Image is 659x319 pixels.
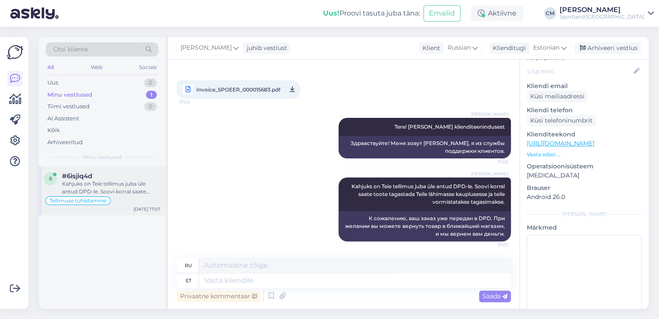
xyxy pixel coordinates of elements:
div: AI Assistent [47,114,79,123]
input: Lisa nimi [527,66,632,76]
a: [URL][DOMAIN_NAME] [527,139,594,147]
div: et [186,273,191,288]
div: Klient [419,44,440,53]
div: [DATE] 17:07 [134,206,160,212]
p: Kliendi telefon [527,106,642,115]
div: Web [89,62,104,73]
div: [PERSON_NAME] [527,210,642,218]
p: Operatsioonisüsteem [527,162,642,171]
div: Arhiveeritud [47,138,83,147]
span: Russian [448,43,471,53]
div: Здравствуйте! Меня зовут [PERSON_NAME], я из службы поддержки клиентов. [339,136,511,158]
span: 17:07 [476,242,508,248]
p: Klienditeekond [527,130,642,139]
button: Emailid [423,5,460,22]
div: Minu vestlused [47,91,92,99]
div: [PERSON_NAME] [560,6,644,13]
a: [PERSON_NAME]Sportland [GEOGRAPHIC_DATA] [560,6,654,20]
img: Askly Logo [7,44,23,60]
span: 6 [49,175,52,182]
div: Kõik [47,126,60,135]
span: Invoice_SPOEER_000015683.pdf [196,84,280,95]
span: 17:05 [476,159,508,165]
div: juhib vestlust [243,44,287,53]
div: Tiimi vestlused [47,102,90,111]
div: Küsi telefoninumbrit [527,115,596,126]
span: [PERSON_NAME] [471,111,508,117]
p: Brauser [527,183,642,193]
b: Uus! [323,9,339,17]
div: Küsi meiliaadressi [527,91,588,102]
div: Socials [137,62,159,73]
span: Tellimuse tühistamine [50,198,106,203]
span: Otsi kliente [53,45,88,54]
span: #6isjiq4d [62,172,92,180]
div: Kahjuks on Teie tellimus juba üle antud DPD-le. Soovi korral saate toote tagastada Teile lähimass... [62,180,160,196]
span: Kahjuks on Teie tellimus juba üle antud DPD-le. Soovi korral saate toote tagastada Teile lähimass... [351,183,506,205]
span: Estonian [533,43,560,53]
p: Android 26.0 [527,193,642,202]
p: Vaata edasi ... [527,151,642,158]
div: 1 [146,91,157,99]
div: ru [185,258,192,273]
div: Aktiivne [471,6,523,21]
span: Saada [482,292,507,300]
span: 17:05 [179,97,211,107]
a: Invoice_SPOEER_000015683.pdf17:05 [177,80,301,99]
div: Proovi tasuta juba täna: [323,8,420,19]
div: Klienditugi [489,44,526,53]
span: [PERSON_NAME] [471,171,508,177]
span: Minu vestlused [83,153,121,161]
div: Arhiveeri vestlus [575,42,641,54]
p: [MEDICAL_DATA] [527,171,642,180]
div: 0 [144,102,157,111]
div: К сожалению, ваш заказ уже передан в DPD. При желании вы можете вернуть товар в ближайший магазин... [339,211,511,241]
div: 0 [144,79,157,87]
span: [PERSON_NAME] [180,43,232,53]
div: Uus [47,79,58,87]
div: Sportland [GEOGRAPHIC_DATA] [560,13,644,20]
p: Kliendi email [527,82,642,91]
span: Tere! [PERSON_NAME] klienditeenindusest [395,123,505,130]
p: Märkmed [527,223,642,232]
div: CM [544,7,556,19]
div: All [46,62,56,73]
div: Privaatne kommentaar [177,291,261,302]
